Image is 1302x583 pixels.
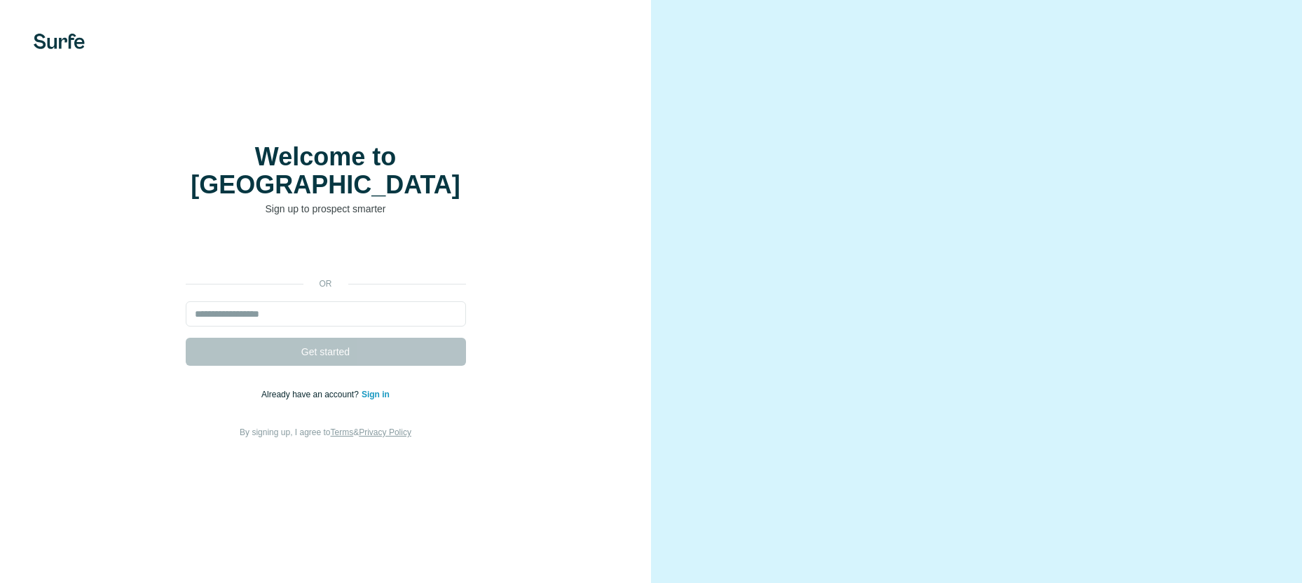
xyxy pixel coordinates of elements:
[186,143,466,199] h1: Welcome to [GEOGRAPHIC_DATA]
[179,237,473,268] iframe: Sign in with Google Button
[240,427,411,437] span: By signing up, I agree to &
[303,277,348,290] p: or
[261,390,362,399] span: Already have an account?
[359,427,411,437] a: Privacy Policy
[34,34,85,49] img: Surfe's logo
[362,390,390,399] a: Sign in
[186,202,466,216] p: Sign up to prospect smarter
[331,427,354,437] a: Terms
